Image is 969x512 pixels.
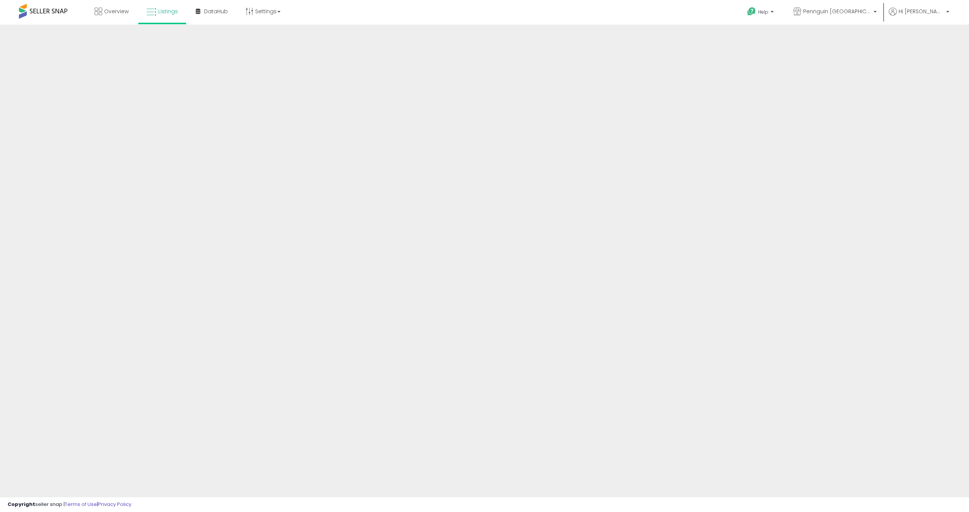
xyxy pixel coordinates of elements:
[741,1,781,25] a: Help
[899,8,944,15] span: Hi [PERSON_NAME]
[803,8,871,15] span: Pennguin [GEOGRAPHIC_DATA]
[747,7,756,16] i: Get Help
[158,8,178,15] span: Listings
[104,8,129,15] span: Overview
[204,8,228,15] span: DataHub
[758,9,768,15] span: Help
[889,8,949,25] a: Hi [PERSON_NAME]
